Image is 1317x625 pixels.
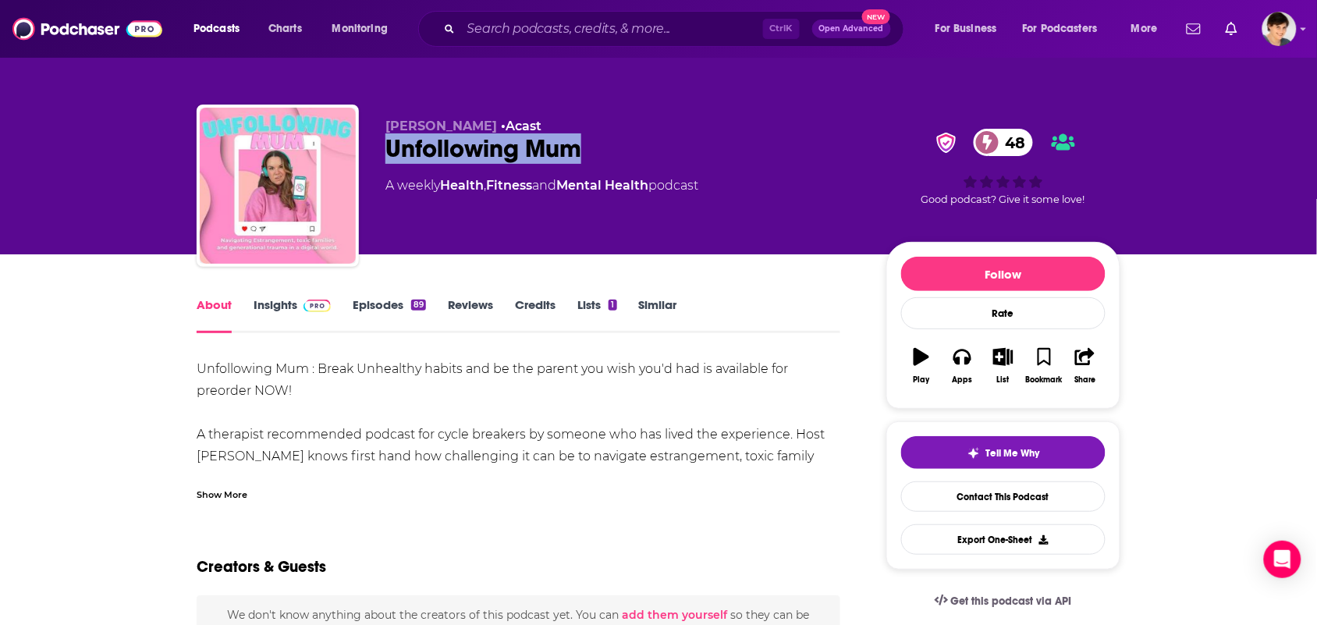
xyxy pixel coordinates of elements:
[819,25,884,33] span: Open Advanced
[197,557,326,577] h2: Creators & Guests
[862,9,890,24] span: New
[12,14,162,44] img: Podchaser - Follow, Share and Rate Podcasts
[622,609,727,621] button: add them yourself
[1264,541,1301,578] div: Open Intercom Messenger
[983,338,1024,394] button: List
[1065,338,1106,394] button: Share
[506,119,541,133] a: Acast
[1131,18,1158,40] span: More
[986,447,1040,460] span: Tell Me Why
[922,582,1084,620] a: Get this podcast via API
[609,300,616,311] div: 1
[353,297,426,333] a: Episodes89
[411,300,426,311] div: 89
[254,297,331,333] a: InsightsPodchaser Pro
[932,133,961,153] img: verified Badge
[1262,12,1297,46] img: User Profile
[997,375,1010,385] div: List
[532,178,556,193] span: and
[1219,16,1244,42] a: Show notifications dropdown
[914,375,930,385] div: Play
[901,297,1106,329] div: Rate
[556,178,648,193] a: Mental Health
[901,338,942,394] button: Play
[967,447,980,460] img: tell me why sparkle
[332,18,388,40] span: Monitoring
[639,297,677,333] a: Similar
[925,16,1017,41] button: open menu
[183,16,260,41] button: open menu
[942,338,982,394] button: Apps
[974,129,1033,156] a: 48
[901,257,1106,291] button: Follow
[1120,16,1177,41] button: open menu
[193,18,240,40] span: Podcasts
[763,19,800,39] span: Ctrl K
[385,119,497,133] span: [PERSON_NAME]
[953,375,973,385] div: Apps
[1262,12,1297,46] span: Logged in as bethwouldknow
[515,297,556,333] a: Credits
[901,524,1106,555] button: Export One-Sheet
[258,16,311,41] a: Charts
[433,11,919,47] div: Search podcasts, credits, & more...
[385,176,698,195] div: A weekly podcast
[989,129,1033,156] span: 48
[1013,16,1120,41] button: open menu
[501,119,541,133] span: •
[921,194,1085,205] span: Good podcast? Give it some love!
[321,16,408,41] button: open menu
[1180,16,1207,42] a: Show notifications dropdown
[304,300,331,312] img: Podchaser Pro
[577,297,616,333] a: Lists1
[1023,18,1098,40] span: For Podcasters
[484,178,486,193] span: ,
[1024,338,1064,394] button: Bookmark
[486,178,532,193] a: Fitness
[448,297,493,333] a: Reviews
[901,481,1106,512] a: Contact This Podcast
[935,18,997,40] span: For Business
[197,297,232,333] a: About
[886,119,1120,215] div: verified Badge48Good podcast? Give it some love!
[461,16,763,41] input: Search podcasts, credits, & more...
[440,178,484,193] a: Health
[200,108,356,264] img: Unfollowing Mum
[951,595,1072,608] span: Get this podcast via API
[268,18,302,40] span: Charts
[1074,375,1095,385] div: Share
[812,20,891,38] button: Open AdvancedNew
[1026,375,1063,385] div: Bookmark
[1262,12,1297,46] button: Show profile menu
[901,436,1106,469] button: tell me why sparkleTell Me Why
